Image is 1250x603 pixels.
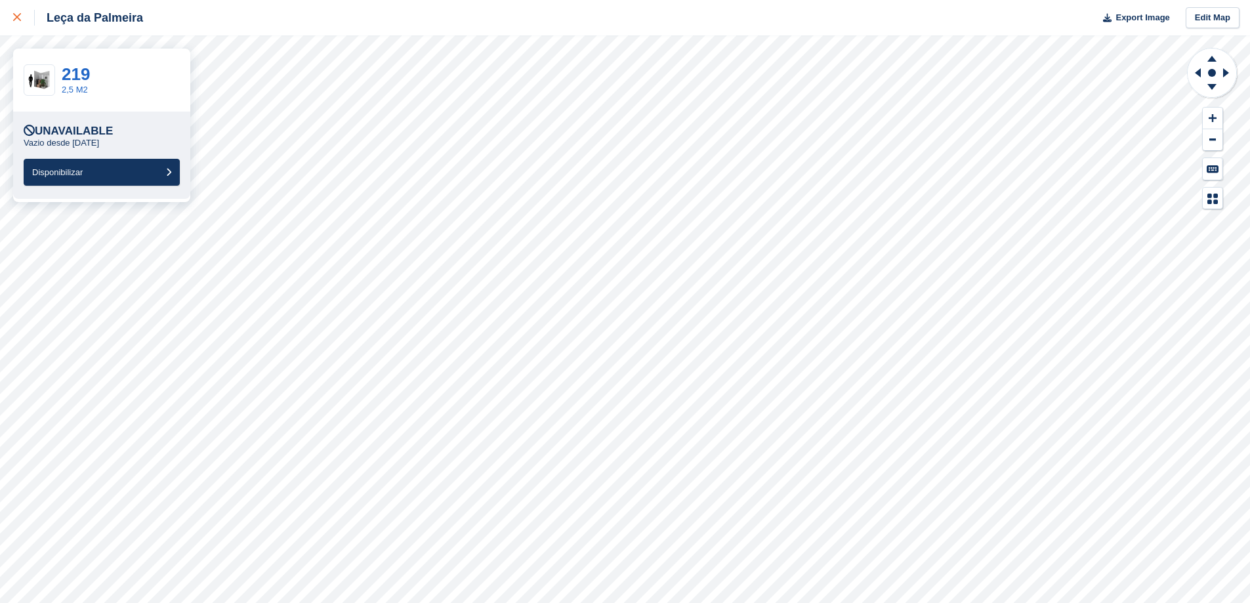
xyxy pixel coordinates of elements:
[24,69,54,92] img: 30-sqft-unit.jpg
[1203,108,1222,129] button: Zoom In
[32,167,83,177] span: Disponibilizar
[24,138,99,148] p: Vazio desde [DATE]
[35,10,143,26] div: Leça da Palmeira
[24,125,113,138] div: Unavailable
[1115,11,1169,24] span: Export Image
[1095,7,1170,29] button: Export Image
[24,159,180,186] button: Disponibilizar
[62,85,88,94] a: 2,5 M2
[1186,7,1240,29] a: Edit Map
[1203,188,1222,209] button: Map Legend
[62,64,90,84] a: 219
[1203,129,1222,151] button: Zoom Out
[1203,158,1222,180] button: Keyboard Shortcuts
